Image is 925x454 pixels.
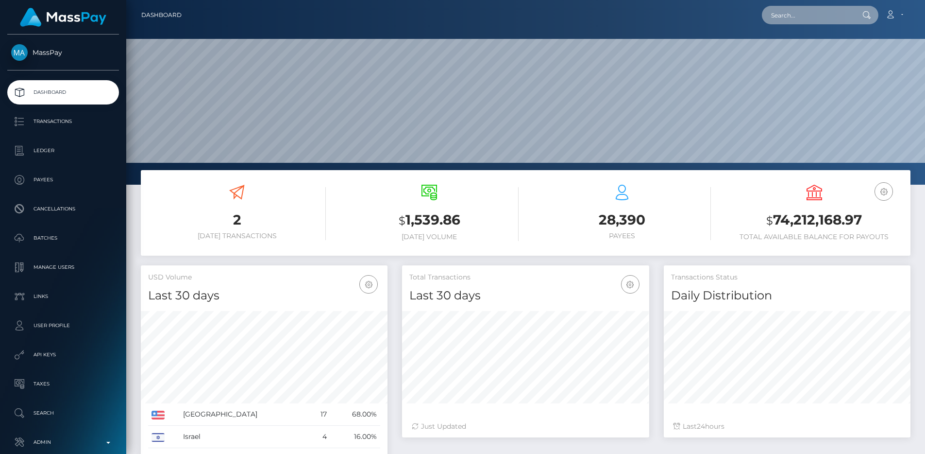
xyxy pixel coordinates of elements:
[141,5,182,25] a: Dashboard
[20,8,106,27] img: MassPay Logo
[725,233,903,241] h6: Total Available Balance for Payouts
[409,273,641,282] h5: Total Transactions
[725,210,903,230] h3: 74,212,168.97
[766,214,773,227] small: $
[11,114,115,129] p: Transactions
[11,202,115,216] p: Cancellations
[11,231,115,245] p: Batches
[7,255,119,279] a: Manage Users
[7,372,119,396] a: Taxes
[399,214,405,227] small: $
[180,403,309,426] td: [GEOGRAPHIC_DATA]
[7,80,119,105] a: Dashboard
[148,232,326,240] h6: [DATE] Transactions
[673,421,901,432] div: Last hours
[309,426,330,448] td: 4
[11,377,115,391] p: Taxes
[148,210,326,229] h3: 2
[309,403,330,426] td: 17
[11,85,115,100] p: Dashboard
[7,168,119,192] a: Payees
[409,287,641,304] h4: Last 30 days
[11,173,115,187] p: Payees
[762,6,853,24] input: Search...
[7,314,119,338] a: User Profile
[7,139,119,163] a: Ledger
[180,426,309,448] td: Israel
[11,406,115,420] p: Search
[151,433,165,442] img: IL.png
[697,422,705,431] span: 24
[11,143,115,158] p: Ledger
[671,287,903,304] h4: Daily Distribution
[533,232,711,240] h6: Payees
[7,226,119,250] a: Batches
[340,210,518,230] h3: 1,539.86
[7,197,119,221] a: Cancellations
[151,411,165,419] img: US.png
[412,421,639,432] div: Just Updated
[330,403,381,426] td: 68.00%
[340,233,518,241] h6: [DATE] Volume
[7,284,119,309] a: Links
[7,343,119,367] a: API Keys
[533,210,711,229] h3: 28,390
[11,435,115,450] p: Admin
[7,109,119,134] a: Transactions
[11,289,115,304] p: Links
[330,426,381,448] td: 16.00%
[7,401,119,425] a: Search
[11,348,115,362] p: API Keys
[148,273,380,282] h5: USD Volume
[11,260,115,275] p: Manage Users
[11,318,115,333] p: User Profile
[7,48,119,57] span: MassPay
[11,44,28,61] img: MassPay
[671,273,903,282] h5: Transactions Status
[148,287,380,304] h4: Last 30 days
